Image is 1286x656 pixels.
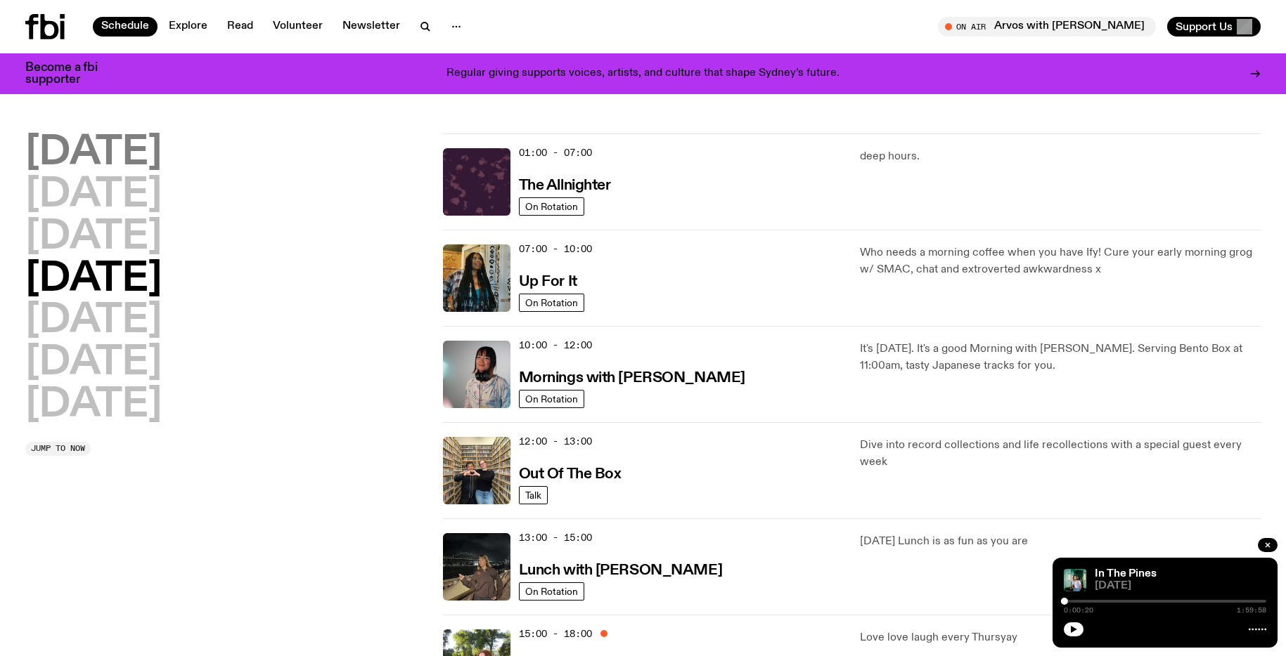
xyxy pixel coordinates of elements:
[860,629,1261,646] p: Love love laugh every Thursyay
[519,560,722,578] a: Lunch with [PERSON_NAME]
[25,62,115,86] h3: Become a fbi supporter
[860,341,1261,374] p: It's [DATE]. It's a good Morning with [PERSON_NAME]. Serving Bento Box at 11:00am, tasty Japanese...
[219,17,262,37] a: Read
[519,294,584,312] a: On Rotation
[25,218,162,257] button: [DATE]
[1095,581,1266,591] span: [DATE]
[443,341,510,408] img: Kana Frazer is smiling at the camera with her head tilted slightly to her left. She wears big bla...
[1095,568,1157,579] a: In The Pines
[519,627,592,641] span: 15:00 - 18:00
[519,146,592,159] span: 01:00 - 07:00
[1237,607,1266,614] span: 1:59:58
[519,371,745,386] h3: Mornings with [PERSON_NAME]
[443,244,510,312] img: Ify - a Brown Skin girl with black braided twists, looking up to the side with her tongue stickin...
[519,275,577,289] h3: Up For It
[93,17,157,37] a: Schedule
[25,133,162,173] button: [DATE]
[519,197,584,216] a: On Rotation
[519,467,622,482] h3: Out Of The Box
[25,301,162,341] button: [DATE]
[519,178,611,193] h3: The Allnighter
[525,393,578,404] span: On Rotation
[519,176,611,193] a: The Allnighter
[264,17,331,37] a: Volunteer
[1064,607,1093,614] span: 0:00:20
[519,390,584,408] a: On Rotation
[519,486,548,504] a: Talk
[25,176,162,215] button: [DATE]
[519,242,592,256] span: 07:00 - 10:00
[443,437,510,504] img: Matt and Kate stand in the music library and make a heart shape with one hand each.
[860,437,1261,471] p: Dive into record collections and life recollections with a special guest every week
[519,582,584,601] a: On Rotation
[525,201,578,211] span: On Rotation
[519,272,577,289] a: Up For It
[31,445,85,452] span: Jump to now
[443,533,510,601] img: Izzy Page stands above looking down at Opera Bar. She poses in front of the Harbour Bridge in the...
[1176,20,1233,33] span: Support Us
[25,386,162,425] button: [DATE]
[25,260,162,299] button: [DATE]
[860,533,1261,550] p: [DATE] Lunch is as fun as you are
[519,368,745,386] a: Mornings with [PERSON_NAME]
[446,67,840,80] p: Regular giving supports voices, artists, and culture that shape Sydney’s future.
[25,343,162,383] button: [DATE]
[525,490,541,500] span: Talk
[519,339,592,352] span: 10:00 - 12:00
[860,148,1261,165] p: deep hours.
[519,531,592,544] span: 13:00 - 15:00
[860,244,1261,278] p: Who needs a morning coffee when you have Ify! Cure your early morning grog w/ SMAC, chat and extr...
[519,563,722,578] h3: Lunch with [PERSON_NAME]
[938,17,1156,37] button: On AirArvos with [PERSON_NAME]
[525,586,578,596] span: On Rotation
[25,442,91,456] button: Jump to now
[525,297,578,308] span: On Rotation
[519,435,592,448] span: 12:00 - 13:00
[519,464,622,482] a: Out Of The Box
[334,17,409,37] a: Newsletter
[1167,17,1261,37] button: Support Us
[160,17,216,37] a: Explore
